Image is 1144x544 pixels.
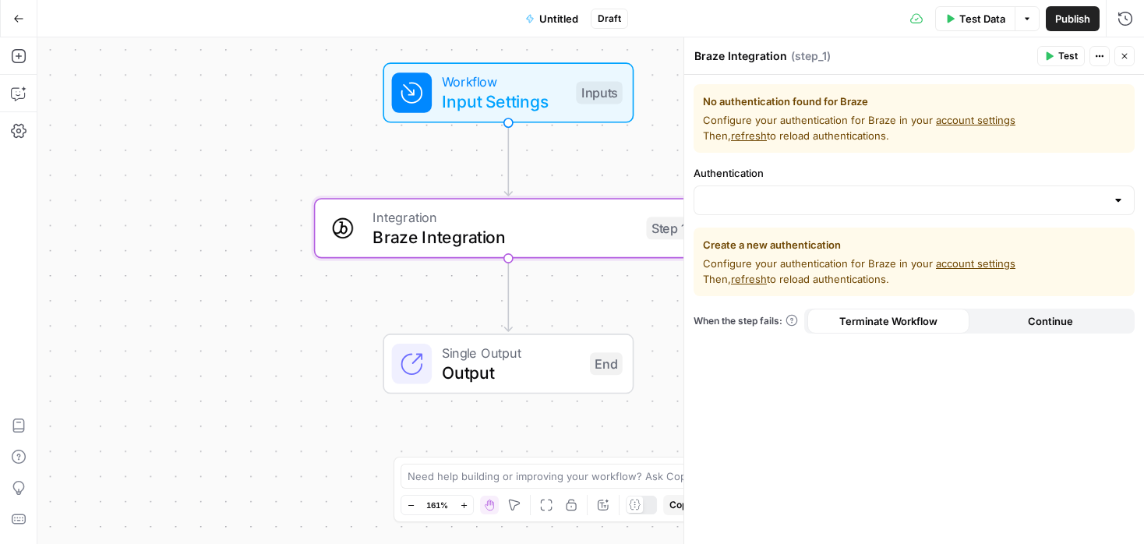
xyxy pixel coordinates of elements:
div: End [590,352,623,375]
div: Inputs [576,81,623,104]
span: No authentication found for Braze [703,94,1125,109]
a: account settings [936,114,1015,126]
g: Edge from step_1 to end [504,258,512,330]
span: Configure your authentication for Braze in your Then, to reload authentications. [703,112,1125,143]
span: refresh [731,129,767,142]
span: Copy [669,498,693,512]
span: Test [1058,49,1078,63]
a: account settings [936,257,1015,270]
a: When the step fails: [694,314,798,328]
span: Integration [373,207,636,227]
span: Create a new authentication [703,237,1125,253]
span: Output [442,360,580,385]
textarea: Braze Integration [694,48,787,64]
button: Publish [1046,6,1100,31]
g: Edge from start to step_1 [504,123,512,196]
div: Step 1 [646,217,691,239]
button: Test Data [935,6,1015,31]
span: Untitled [539,11,578,26]
div: WorkflowInput SettingsInputs [314,62,703,122]
span: Publish [1055,11,1090,26]
span: Draft [598,12,621,26]
img: braze_icon.png [330,216,355,241]
button: Untitled [516,6,588,31]
span: Terminate Workflow [839,313,937,329]
span: refresh [731,273,767,285]
div: IntegrationBraze IntegrationStep 1 [314,198,703,258]
span: Continue [1028,313,1073,329]
span: Single Output [442,342,580,362]
span: Test Data [959,11,1005,26]
span: ( step_1 ) [791,48,831,64]
span: Configure your authentication for Braze in your Then, to reload authentications. [703,256,1125,287]
button: Continue [969,309,1132,334]
label: Authentication [694,165,1135,181]
div: Single OutputOutputEnd [314,334,703,394]
span: Braze Integration [373,224,636,249]
button: Test [1037,46,1085,66]
span: 161% [426,499,448,511]
button: Copy [663,495,699,515]
span: Workflow [442,72,566,92]
span: Input Settings [442,89,566,114]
